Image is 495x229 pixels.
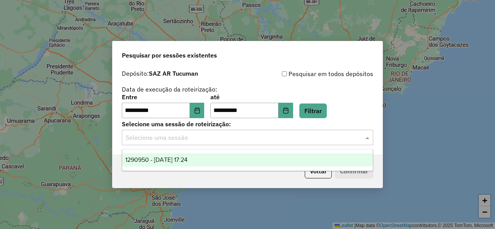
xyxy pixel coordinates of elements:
[122,51,217,60] span: Pesquisar por sessões existentes
[125,156,188,163] span: 1290950 - [DATE] 17:24
[190,103,205,118] button: Choose Date
[122,119,373,129] label: Selecione uma sessão de roteirização:
[122,69,198,78] label: Depósito:
[247,69,373,78] div: Pesquisar em todos depósitos
[299,103,327,118] button: Filtrar
[122,92,204,102] label: Entre
[278,103,293,118] button: Choose Date
[210,92,293,102] label: até
[149,70,198,77] strong: SAZ AR Tucuman
[122,85,217,94] label: Data de execução da roteirização:
[122,149,373,171] ng-dropdown-panel: Options list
